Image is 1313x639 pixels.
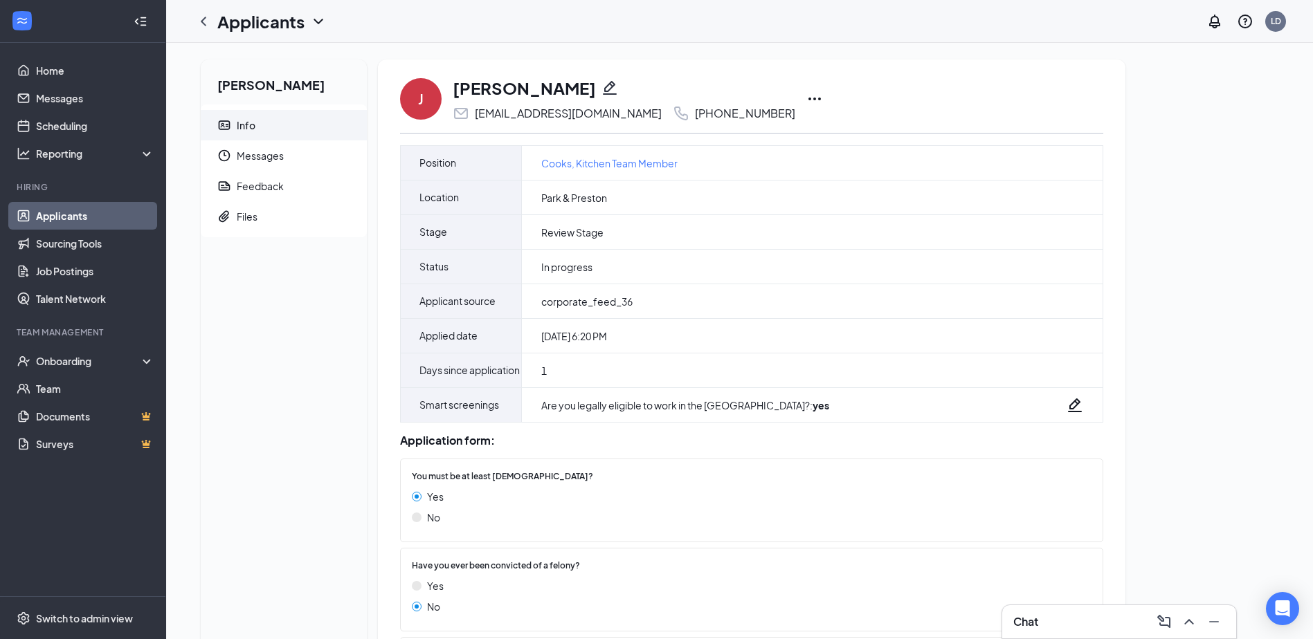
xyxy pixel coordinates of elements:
div: Team Management [17,326,152,338]
span: Position [419,146,456,180]
svg: Clock [217,149,231,163]
span: You must be at least [DEMOGRAPHIC_DATA]? [412,470,593,483]
a: Sourcing Tools [36,230,154,257]
span: Review Stage [541,225,604,239]
span: [DATE] 6:20 PM [541,329,607,343]
svg: ChevronDown [310,13,327,30]
svg: Collapse [134,15,147,28]
svg: Pencil [1067,397,1083,414]
div: Files [237,210,257,223]
button: ChevronUp [1178,611,1200,633]
h1: [PERSON_NAME] [453,76,596,100]
a: DocumentsCrown [36,402,154,430]
span: No [427,599,440,614]
a: Talent Network [36,285,154,313]
div: Onboarding [36,354,143,368]
span: Applicant source [419,284,496,318]
span: In progress [541,260,592,274]
svg: Email [453,105,469,122]
span: Smart screenings [419,388,499,422]
a: Home [36,57,154,84]
a: ClockMessages [201,140,367,171]
div: Application form: [400,434,1103,447]
div: Info [237,118,255,132]
div: Hiring [17,181,152,193]
svg: Pencil [601,80,618,96]
span: Messages [237,140,356,171]
svg: WorkstreamLogo [15,14,29,28]
span: Location [419,180,459,214]
div: Are you legally eligible to work in the [GEOGRAPHIC_DATA]? : [541,398,829,412]
span: No [427,510,440,525]
svg: ChevronLeft [195,13,212,30]
a: PaperclipFiles [201,201,367,232]
a: Job Postings [36,257,154,285]
span: corporate_feed_36 [541,295,633,308]
a: Cooks, Kitchen Team Member [541,156,678,171]
svg: Analysis [17,147,30,160]
svg: Paperclip [217,210,231,223]
a: Team [36,375,154,402]
button: ComposeMessage [1153,611,1175,633]
span: Applied date [419,319,478,353]
div: J [418,89,424,109]
svg: Minimize [1206,613,1222,630]
svg: ContactCard [217,118,231,132]
div: Reporting [36,147,155,160]
a: Applicants [36,202,154,230]
svg: ChevronUp [1181,613,1197,630]
a: ContactCardInfo [201,110,367,140]
button: Minimize [1203,611,1225,633]
a: Messages [36,84,154,112]
span: Stage [419,215,447,249]
div: Switch to admin view [36,611,133,625]
span: Yes [427,578,444,593]
svg: QuestionInfo [1237,13,1253,30]
div: [PHONE_NUMBER] [695,106,795,120]
span: 1 [541,364,547,378]
span: Have you ever been convicted of a felony? [412,559,580,573]
div: [EMAIL_ADDRESS][DOMAIN_NAME] [475,106,662,120]
div: LD [1271,15,1281,27]
h1: Applicants [217,10,305,33]
span: Park & Preston [541,191,607,205]
span: Yes [427,489,444,504]
h2: [PERSON_NAME] [201,59,367,104]
div: Feedback [237,179,284,193]
h3: Chat [1013,614,1038,629]
a: Scheduling [36,112,154,140]
div: Open Intercom Messenger [1266,592,1299,625]
a: SurveysCrown [36,430,154,458]
svg: Phone [673,105,689,122]
span: Days since application [419,353,520,387]
svg: Report [217,179,231,193]
svg: Notifications [1206,13,1223,30]
svg: UserCheck [17,354,30,368]
span: Status [419,250,449,284]
svg: Ellipses [806,91,823,107]
strong: yes [813,399,829,411]
a: ReportFeedback [201,171,367,201]
svg: Settings [17,611,30,625]
svg: ComposeMessage [1156,613,1172,630]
